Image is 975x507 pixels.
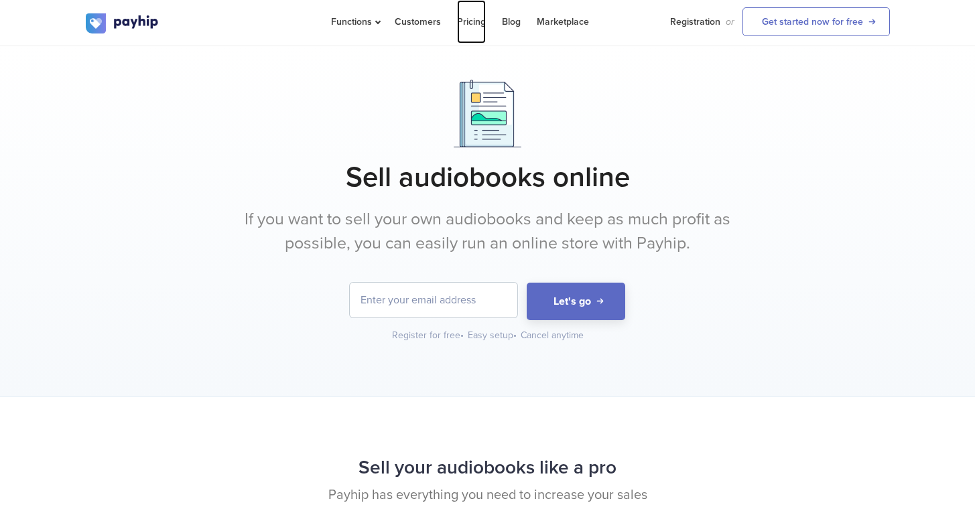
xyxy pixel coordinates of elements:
font: Sell ​​your audiobooks like a pro [359,456,616,479]
input: Enter your email address [350,283,517,317]
font: Sell ​​audiobooks online [346,160,630,194]
font: Functions [331,16,372,27]
font: Marketplace [537,16,589,27]
font: • [513,330,517,341]
font: Payhip has everything you need to increase your sales [328,487,647,503]
img: logo.svg [86,13,159,33]
font: Registration [670,16,720,27]
font: Cancel anytime [521,330,584,341]
font: Easy setup [468,330,513,341]
a: Get started now for free [742,7,890,36]
button: Let's go [527,283,625,320]
font: Let's go [554,295,591,308]
font: Register for free [392,330,460,341]
font: or [726,16,734,27]
font: If you want to sell your own audiobooks and keep as much profit as possible, you can easily run a... [245,209,730,253]
font: • [460,330,464,341]
font: Blog [502,16,521,27]
font: Get started now for free [762,16,863,27]
font: Pricing [457,16,486,27]
img: Documents.png [454,80,521,147]
font: Customers [395,16,441,27]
